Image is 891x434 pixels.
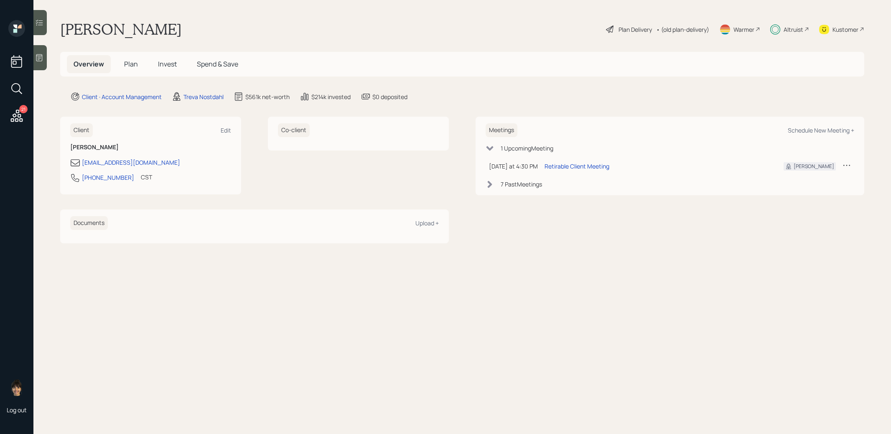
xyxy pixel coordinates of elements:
[486,123,517,137] h6: Meetings
[70,144,231,151] h6: [PERSON_NAME]
[832,25,858,34] div: Kustomer
[74,59,104,69] span: Overview
[733,25,754,34] div: Warmer
[245,92,290,101] div: $561k net-worth
[82,158,180,167] div: [EMAIL_ADDRESS][DOMAIN_NAME]
[415,219,439,227] div: Upload +
[19,105,28,113] div: 21
[183,92,224,101] div: Treva Nostdahl
[7,406,27,414] div: Log out
[784,25,803,34] div: Altruist
[8,379,25,396] img: treva-nostdahl-headshot.png
[60,20,182,38] h1: [PERSON_NAME]
[141,173,152,181] div: CST
[619,25,652,34] div: Plan Delivery
[82,92,162,101] div: Client · Account Management
[545,162,609,171] div: Retirable Client Meeting
[82,173,134,182] div: [PHONE_NUMBER]
[124,59,138,69] span: Plan
[372,92,407,101] div: $0 deposited
[70,123,93,137] h6: Client
[278,123,310,137] h6: Co-client
[70,216,108,230] h6: Documents
[501,180,542,189] div: 7 Past Meeting s
[489,162,538,171] div: [DATE] at 4:30 PM
[311,92,351,101] div: $214k invested
[656,25,709,34] div: • (old plan-delivery)
[794,163,834,170] div: [PERSON_NAME]
[221,126,231,134] div: Edit
[788,126,854,134] div: Schedule New Meeting +
[197,59,238,69] span: Spend & Save
[158,59,177,69] span: Invest
[501,144,553,153] div: 1 Upcoming Meeting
